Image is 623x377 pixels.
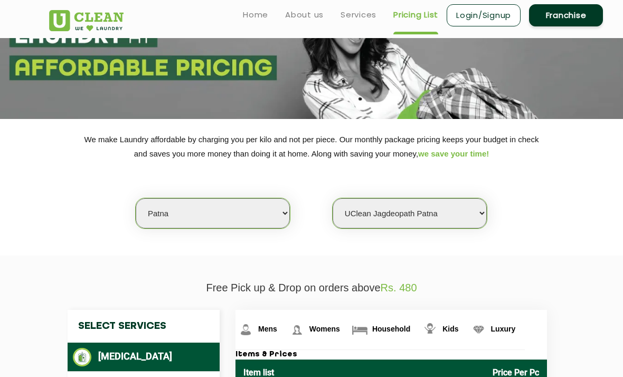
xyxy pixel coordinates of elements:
[288,320,306,339] img: Womens
[351,320,369,339] img: Household
[418,149,489,158] span: we save your time!
[68,310,220,343] h4: Select Services
[243,8,268,21] a: Home
[372,325,410,333] span: Household
[235,350,547,360] h3: Items & Prices
[309,325,340,333] span: Womens
[381,282,417,293] span: Rs. 480
[393,8,438,21] a: Pricing List
[285,8,324,21] a: About us
[447,4,521,26] a: Login/Signup
[442,325,458,333] span: Kids
[73,348,214,366] li: [MEDICAL_DATA]
[49,282,574,294] p: Free Pick up & Drop on orders above
[491,325,516,333] span: Luxury
[469,320,488,339] img: Luxury
[421,320,439,339] img: Kids
[49,10,124,31] img: UClean Laundry and Dry Cleaning
[49,132,574,161] p: We make Laundry affordable by charging you per kilo and not per piece. Our monthly package pricin...
[73,348,91,366] img: Dry Cleaning
[237,320,255,339] img: Mens
[529,4,603,26] a: Franchise
[341,8,376,21] a: Services
[258,325,277,333] span: Mens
